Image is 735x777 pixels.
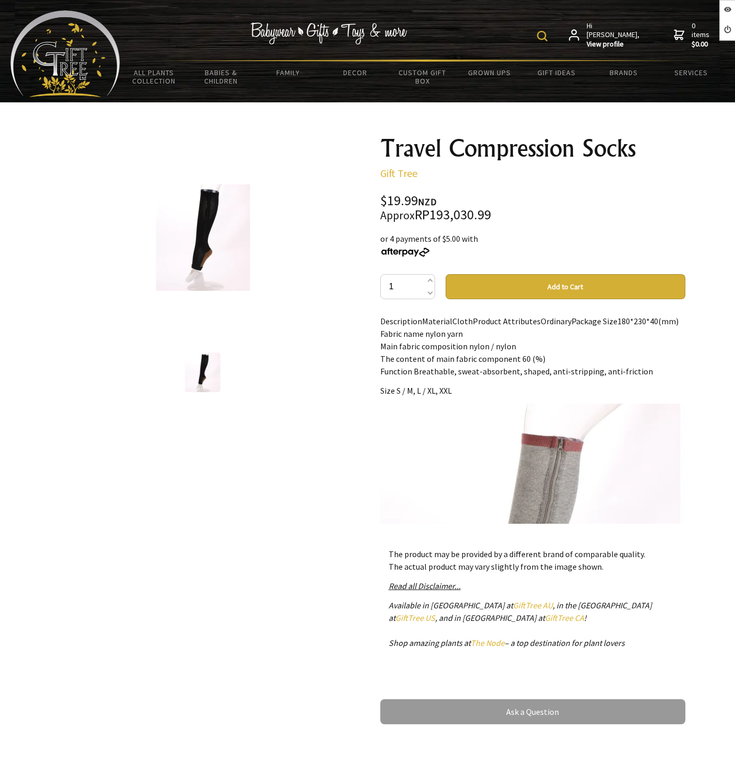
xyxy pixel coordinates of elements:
[545,613,584,623] a: GiftTree CA
[446,274,685,299] button: Add to Cart
[380,699,685,724] a: Ask a Question
[418,196,437,208] span: NZD
[523,62,590,84] a: Gift Ideas
[380,248,430,257] img: Afterpay
[674,21,711,49] a: 0 items$0.00
[569,21,640,49] a: Hi [PERSON_NAME],View profile
[587,21,640,49] span: Hi [PERSON_NAME],
[380,315,685,524] div: DescriptionMaterialClothProduct AttributesOrdinaryPackage Size180*230*40(mm) Ask ChatGPT
[513,600,553,610] a: GiftTree AU
[380,327,685,378] p: Fabric name nylon yarn Main fabric composition nylon / nylon The content of main fabric component...
[380,167,417,180] a: Gift Tree
[151,184,253,291] img: Travel Compression Socks
[389,600,652,648] em: Available in [GEOGRAPHIC_DATA] at , in the [GEOGRAPHIC_DATA] at , and in [GEOGRAPHIC_DATA] at ! S...
[471,638,505,648] a: The Node
[587,40,640,49] strong: View profile
[692,40,711,49] strong: $0.00
[692,21,711,49] span: 0 items
[322,62,389,84] a: Decor
[456,62,523,84] a: Grown Ups
[389,548,677,573] p: The product may be provided by a different brand of comparable quality. The actual product may va...
[380,136,685,161] h1: Travel Compression Socks
[389,62,456,92] a: Custom Gift Box
[590,62,658,84] a: Brands
[380,232,685,257] div: or 4 payments of $5.00 with
[254,62,322,84] a: Family
[380,208,415,222] small: Approx
[380,384,685,397] p: Size S / M, L / XL, XXL
[250,22,407,44] img: Babywear - Gifts - Toys & more
[120,62,188,92] a: All Plants Collection
[188,62,255,92] a: Babies & Children
[389,581,461,591] a: Read all Disclaimer...
[537,31,547,41] img: product search
[395,613,435,623] a: GiftTree US
[10,10,120,97] img: Babyware - Gifts - Toys and more...
[658,62,725,84] a: Services
[183,352,221,392] img: Travel Compression Socks
[380,194,685,222] div: $19.99 RP193,030.99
